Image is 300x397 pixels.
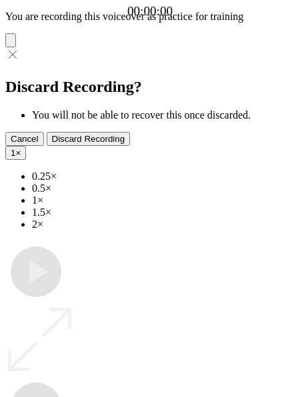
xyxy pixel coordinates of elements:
li: 2× [32,218,295,230]
button: 1× [5,146,26,160]
button: Discard Recording [47,132,131,146]
li: 1.5× [32,206,295,218]
li: 1× [32,195,295,206]
li: You will not be able to recover this once discarded. [32,109,295,121]
a: 00:00:00 [127,4,173,19]
button: Cancel [5,132,44,146]
li: 0.5× [32,183,295,195]
span: 1 [11,148,15,158]
p: You are recording this voiceover as practice for training [5,11,295,23]
li: 0.25× [32,171,295,183]
h2: Discard Recording? [5,78,295,96]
